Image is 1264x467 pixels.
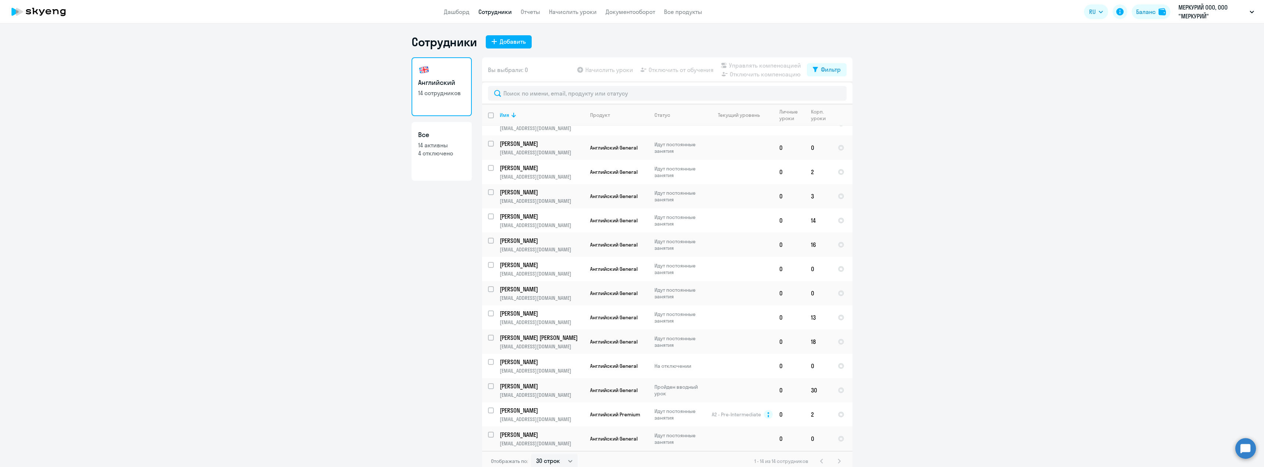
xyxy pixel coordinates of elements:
p: [EMAIL_ADDRESS][DOMAIN_NAME] [500,319,584,326]
span: RU [1089,7,1096,16]
span: Английский General [590,144,638,151]
p: Идут постоянные занятия [654,238,705,251]
p: [EMAIL_ADDRESS][DOMAIN_NAME] [500,222,584,229]
a: [PERSON_NAME] [500,237,584,245]
td: 3 [805,184,832,208]
span: Английский General [590,435,638,442]
p: [PERSON_NAME] [PERSON_NAME] [500,334,583,342]
p: [EMAIL_ADDRESS][DOMAIN_NAME] [500,246,584,253]
td: 0 [805,281,832,305]
td: 0 [805,354,832,378]
p: Пройден вводный урок [654,384,705,397]
span: Английский General [590,266,638,272]
p: 14 сотрудников [418,89,465,97]
p: [PERSON_NAME] [500,261,583,269]
span: Английский General [590,241,638,248]
a: [PERSON_NAME] [500,431,584,439]
span: Английский General [590,290,638,297]
p: [EMAIL_ADDRESS][DOMAIN_NAME] [500,198,584,204]
div: Личные уроки [779,108,805,122]
p: Идут постоянные занятия [654,287,705,300]
td: 0 [773,233,805,257]
p: МЕРКУРИЙ ООО, ООО "МЕРКУРИЙ" [1178,3,1247,21]
p: [EMAIL_ADDRESS][DOMAIN_NAME] [500,125,584,132]
td: 0 [773,160,805,184]
span: Отображать по: [491,458,528,464]
td: 0 [773,305,805,330]
div: Личные уроки [779,108,800,122]
td: 2 [805,402,832,427]
div: Текущий уровень [711,112,773,118]
span: Английский General [590,338,638,345]
td: 0 [805,136,832,160]
a: Дашборд [444,8,470,15]
p: Идут постоянные занятия [654,335,705,348]
a: [PERSON_NAME] [500,406,584,414]
div: Текущий уровень [718,112,760,118]
p: Идут постоянные занятия [654,432,705,445]
td: 0 [773,184,805,208]
p: [PERSON_NAME] [500,285,583,293]
td: 0 [805,257,832,281]
p: [EMAIL_ADDRESS][DOMAIN_NAME] [500,440,584,447]
td: 0 [773,354,805,378]
td: 0 [773,378,805,402]
p: Идут постоянные занятия [654,262,705,276]
span: Английский General [590,363,638,369]
a: Начислить уроки [549,8,597,15]
p: [PERSON_NAME] [500,237,583,245]
a: [PERSON_NAME] [500,140,584,148]
p: [EMAIL_ADDRESS][DOMAIN_NAME] [500,173,584,180]
p: На отключении [654,363,705,369]
span: Английский General [590,169,638,175]
a: [PERSON_NAME] [PERSON_NAME] [500,334,584,342]
p: Идут постоянные занятия [654,190,705,203]
td: 0 [773,427,805,451]
p: [PERSON_NAME] [500,212,583,220]
div: Статус [654,112,670,118]
td: 0 [773,330,805,354]
h1: Сотрудники [412,35,477,49]
p: [EMAIL_ADDRESS][DOMAIN_NAME] [500,295,584,301]
p: [EMAIL_ADDRESS][DOMAIN_NAME] [500,270,584,277]
button: RU [1084,4,1108,19]
img: balance [1159,8,1166,15]
p: [EMAIL_ADDRESS][DOMAIN_NAME] [500,149,584,156]
a: [PERSON_NAME] [500,188,584,196]
a: [PERSON_NAME] [500,382,584,390]
span: Английский General [590,314,638,321]
p: [PERSON_NAME] [500,431,583,439]
a: Сотрудники [478,8,512,15]
p: 4 отключено [418,149,465,157]
input: Поиск по имени, email, продукту или статусу [488,86,847,101]
p: [EMAIL_ADDRESS][DOMAIN_NAME] [500,367,584,374]
a: [PERSON_NAME] [500,164,584,172]
span: Английский General [590,193,638,200]
div: Добавить [500,37,526,46]
td: 16 [805,233,832,257]
span: A2 - Pre-Intermediate [712,411,761,418]
p: [EMAIL_ADDRESS][DOMAIN_NAME] [500,343,584,350]
p: [PERSON_NAME] [500,188,583,196]
a: [PERSON_NAME] [500,212,584,220]
p: Идут постоянные занятия [654,141,705,154]
a: Все продукты [664,8,702,15]
p: Идут постоянные занятия [654,408,705,421]
p: [PERSON_NAME] [500,382,583,390]
button: Добавить [486,35,532,49]
div: Статус [654,112,705,118]
td: 0 [805,427,832,451]
td: 14 [805,208,832,233]
p: [PERSON_NAME] [500,309,583,317]
span: Английский General [590,387,638,394]
a: Все14 активны4 отключено [412,122,472,181]
td: 0 [773,281,805,305]
div: Фильтр [821,65,841,74]
a: [PERSON_NAME] [500,285,584,293]
p: [PERSON_NAME] [500,164,583,172]
button: Фильтр [807,63,847,76]
a: [PERSON_NAME] [500,309,584,317]
span: 1 - 14 из 14 сотрудников [754,458,808,464]
div: Продукт [590,112,648,118]
p: Идут постоянные занятия [654,165,705,179]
